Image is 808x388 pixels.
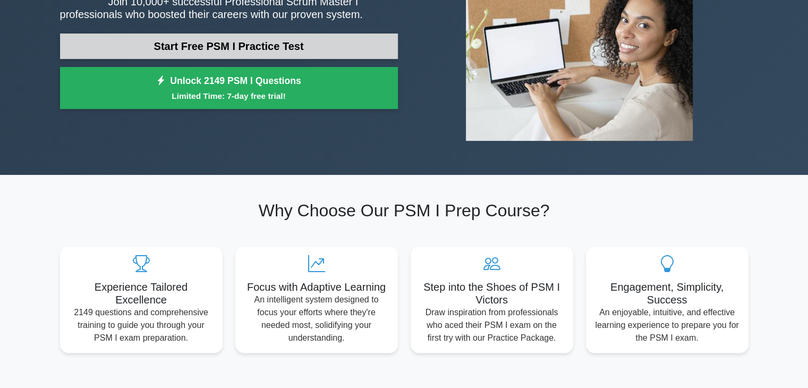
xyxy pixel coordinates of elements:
[60,67,398,109] a: Unlock 2149 PSM I QuestionsLimited Time: 7-day free trial!
[419,306,565,344] p: Draw inspiration from professionals who aced their PSM I exam on the first try with our Practice ...
[244,293,389,344] p: An intelligent system designed to focus your efforts where they're needed most, solidifying your ...
[60,33,398,59] a: Start Free PSM I Practice Test
[594,281,740,306] h5: Engagement, Simplicity, Success
[73,90,385,102] small: Limited Time: 7-day free trial!
[60,200,749,221] h2: Why Choose Our PSM I Prep Course?
[419,281,565,306] h5: Step into the Shoes of PSM I Victors
[594,306,740,344] p: An enjoyable, intuitive, and effective learning experience to prepare you for the PSM I exam.
[69,281,214,306] h5: Experience Tailored Excellence
[244,281,389,293] h5: Focus with Adaptive Learning
[69,306,214,344] p: 2149 questions and comprehensive training to guide you through your PSM I exam preparation.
